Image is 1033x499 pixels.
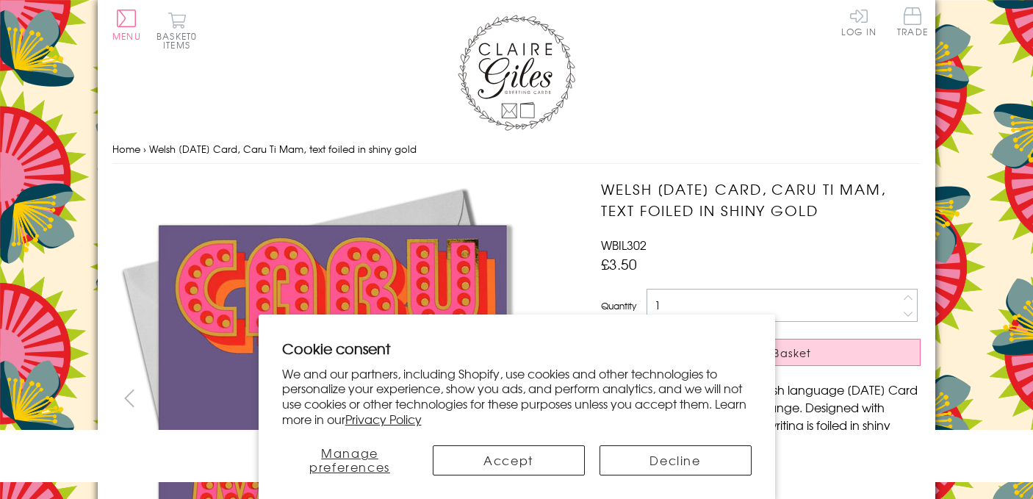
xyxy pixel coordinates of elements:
[112,134,921,165] nav: breadcrumbs
[112,29,141,43] span: Menu
[841,7,877,36] a: Log In
[156,12,197,49] button: Basket0 items
[163,29,197,51] span: 0 items
[345,410,422,428] a: Privacy Policy
[282,366,752,427] p: We and our partners, including Shopify, use cookies and other technologies to personalize your ex...
[601,236,647,254] span: WBIL302
[601,179,921,221] h1: Welsh [DATE] Card, Caru Ti Mam, text foiled in shiny gold
[433,445,585,475] button: Accept
[309,444,390,475] span: Manage preferences
[601,254,637,274] span: £3.50
[458,15,575,131] img: Claire Giles Greetings Cards
[897,7,928,36] span: Trade
[897,7,928,39] a: Trade
[112,10,141,40] button: Menu
[112,381,145,414] button: prev
[149,142,417,156] span: Welsh [DATE] Card, Caru Ti Mam, text foiled in shiny gold
[282,445,418,475] button: Manage preferences
[600,445,752,475] button: Decline
[143,142,146,156] span: ›
[601,299,636,312] label: Quantity
[112,142,140,156] a: Home
[282,338,752,359] h2: Cookie consent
